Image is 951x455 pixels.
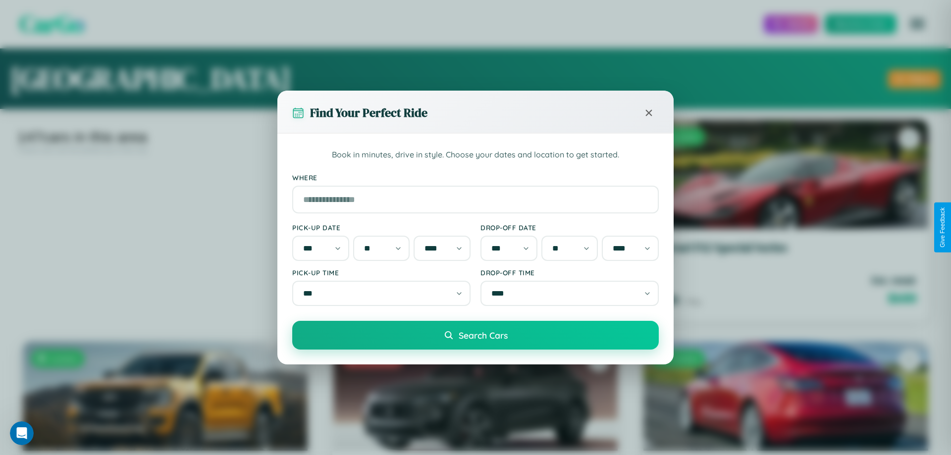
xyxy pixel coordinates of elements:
label: Pick-up Date [292,223,471,232]
label: Pick-up Time [292,268,471,277]
label: Drop-off Date [480,223,659,232]
p: Book in minutes, drive in style. Choose your dates and location to get started. [292,149,659,161]
h3: Find Your Perfect Ride [310,104,427,121]
label: Drop-off Time [480,268,659,277]
span: Search Cars [459,330,508,341]
button: Search Cars [292,321,659,350]
label: Where [292,173,659,182]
